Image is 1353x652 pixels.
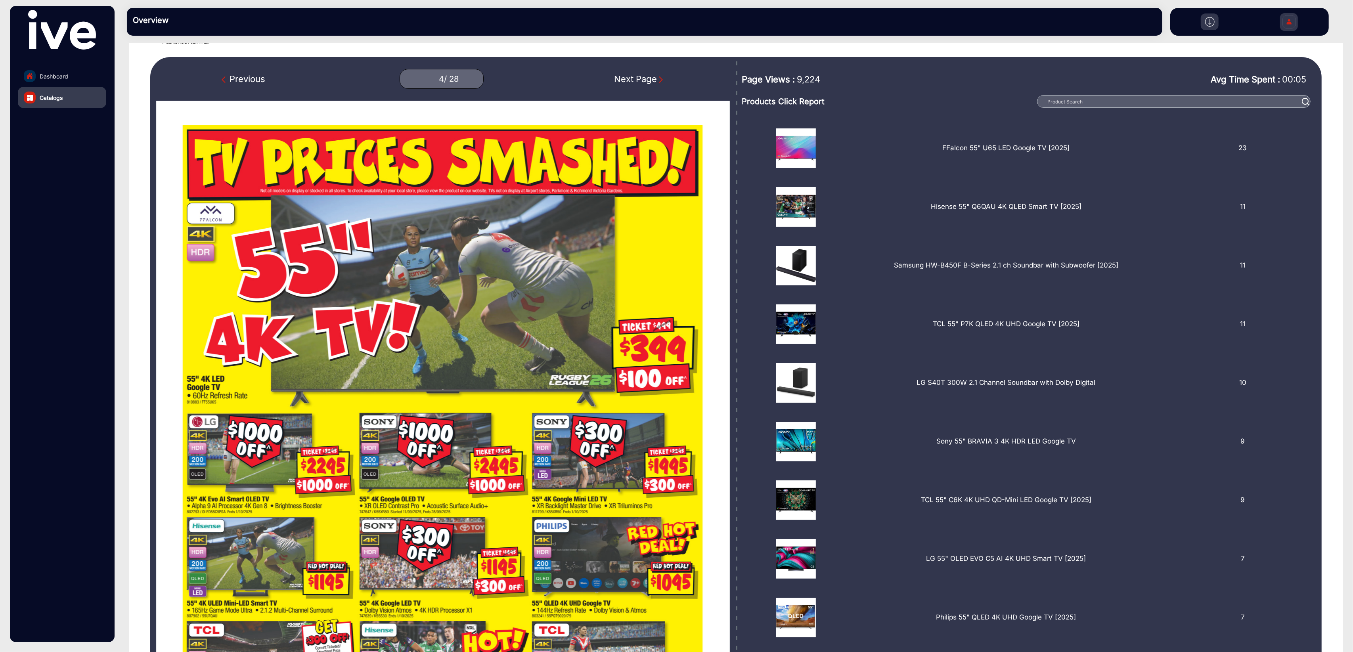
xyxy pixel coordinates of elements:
[752,363,841,403] img: 8888401758166635819.jpeg
[1205,17,1215,27] img: h2download.svg
[917,378,1096,388] p: LG S40T 300W 2.1 Channel Soundbar with Dolby Digital
[1172,422,1314,461] div: 9
[222,76,230,84] img: Previous Page
[133,15,244,25] h3: Overview
[1172,363,1314,403] div: 10
[1302,98,1310,105] img: prodSearch%20_white.svg
[921,495,1091,505] p: TCL 55" C6K 4K UHD QD-Mini LED Google TV [2025]
[1172,187,1314,227] div: 11
[752,304,841,344] img: 7973401758166635429.jpeg
[742,73,795,86] span: Page Views :
[28,10,96,50] img: vmg-logo
[1211,73,1280,86] span: Avg Time Spent :
[1172,480,1314,520] div: 9
[26,73,33,80] img: home
[926,554,1086,564] p: LG 55" OLED EVO C5 AI 4K UHD Smart TV [2025]
[40,94,63,102] span: Catalogs
[222,73,265,86] div: Previous
[752,246,841,285] img: 8079261758166635561.jpeg
[18,65,106,87] a: Dashboard
[614,73,665,86] div: Next Page
[18,87,106,108] a: Catalogs
[752,128,841,168] img: 8108831758166635599.jpeg
[752,539,841,579] img: 8027931758166635472.jpeg
[1172,128,1314,168] div: 23
[1172,598,1314,637] div: 7
[657,76,665,84] img: Next Page
[444,74,459,84] div: / 28
[27,95,33,101] img: catalog
[752,598,841,637] img: 8032411758166635494.jpeg
[933,319,1079,329] p: TCL 55" P7K QLED 4K UHD Google TV [2025]
[797,73,821,86] span: 9,224
[752,480,841,520] img: 7973451758166635433.jpeg
[894,260,1118,271] p: Samsung HW-B450F B-Series 2.1 ch Soundbar with Subwoofer [2025]
[1172,539,1314,579] div: 7
[936,612,1076,623] p: Philips 55" QLED 4K UHD Google TV [2025]
[1172,304,1314,344] div: 11
[943,143,1070,153] p: FFalcon 55" U65 LED Google TV [2025]
[1037,95,1311,108] input: Product Search
[40,72,68,80] span: Dashboard
[936,436,1076,447] p: Sony 55" BRAVIA 3 4K HDR LED Google TV
[752,422,841,461] img: 7476391758166635225.jpeg
[1281,9,1298,37] img: Sign%20Up.svg
[1282,74,1306,84] span: 00:05
[1172,246,1314,285] div: 11
[931,202,1081,212] p: Hisense 55" Q6QAU 4K QLED Smart TV [2025]
[742,97,1030,106] h3: Products Click Report
[752,187,841,227] img: 8078921758166635543.jpeg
